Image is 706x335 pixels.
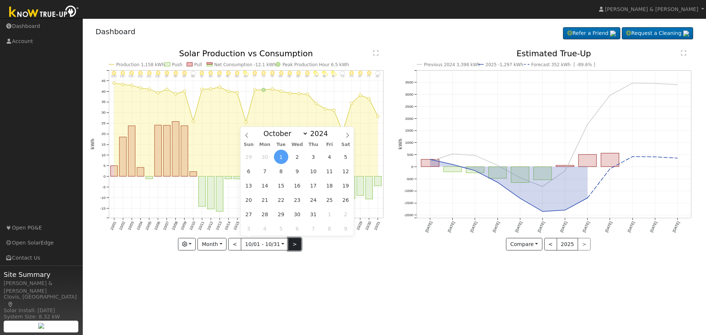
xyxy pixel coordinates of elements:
span: September 29, 2024 [242,150,256,164]
span: October 10, 2024 [306,164,321,178]
rect: onclick="" [110,166,117,177]
img: retrieve [38,323,44,329]
i: 10/10 - MostlyCloudy [190,71,196,75]
text: 10/31 [373,221,381,231]
i: 10/21 - Clear [288,71,292,75]
span: October 11, 2024 [322,164,337,178]
text: 10 [101,153,106,157]
rect: onclick="" [348,177,355,199]
span: October 30, 2024 [290,207,304,221]
rect: onclick="" [172,122,179,177]
text: 2000 [405,117,414,121]
span: October 28, 2024 [258,207,272,221]
text: 2025 -1,297 kWh [486,62,524,67]
circle: onclick="" [130,84,133,87]
span: October 18, 2024 [322,178,337,193]
circle: onclick="" [306,93,309,96]
p: 81° [330,75,337,78]
rect: onclick="" [489,167,507,178]
span: October 9, 2024 [290,164,304,178]
span: October 3, 2024 [306,150,321,164]
text: Push [172,62,182,67]
text: 45 [101,79,106,83]
span: October 2, 2024 [290,150,304,164]
circle: onclick="" [586,123,589,126]
i: 10/01 - Clear [112,71,116,75]
i: 10/24 - PartlyCloudy [313,71,319,75]
p: 86° [233,75,240,78]
text: Estimated True-Up [517,49,591,58]
text: -1500 [404,201,413,205]
span: October 20, 2024 [242,193,256,207]
span: October 21, 2024 [258,193,272,207]
span: October 25, 2024 [322,193,337,207]
circle: onclick="" [377,115,379,118]
text: 10/03 [127,221,135,231]
rect: onclick="" [163,125,170,177]
span: October 15, 2024 [274,178,288,193]
circle: onclick="" [474,169,477,172]
circle: onclick="" [271,88,274,90]
button: 10/01 - 10/31 [241,238,289,250]
p: 100° [110,75,117,78]
circle: onclick="" [586,197,589,200]
a: Dashboard [96,27,136,36]
circle: onclick="" [429,160,432,163]
circle: onclick="" [609,167,611,170]
span: October 22, 2024 [274,193,288,207]
a: Refer a Friend [563,27,620,40]
rect: onclick="" [137,168,144,177]
rect: onclick="" [207,177,214,209]
circle: onclick="" [183,90,186,93]
circle: onclick="" [631,82,634,85]
i: 10/31 - MostlyCloudy [375,71,381,75]
p: 102° [146,75,153,78]
span: Sat [338,142,354,147]
text: 10/12 [206,221,214,231]
circle: onclick="" [315,102,318,105]
span: November 2, 2024 [339,207,353,221]
text: 25 [101,121,106,125]
p: 104° [128,75,135,78]
rect: onclick="" [357,177,364,196]
circle: onclick="" [139,87,142,90]
text: Pull [194,62,202,67]
circle: onclick="" [564,209,567,212]
p: 72° [260,75,267,78]
circle: onclick="" [518,197,521,200]
span: October 12, 2024 [339,164,353,178]
i: 10/20 - Clear [279,71,283,75]
p: 86° [207,75,214,78]
rect: onclick="" [579,154,597,167]
i: 10/09 - Clear [182,71,186,75]
rect: onclick="" [366,177,372,199]
circle: onclick="" [324,107,327,110]
text: -1000 [404,189,413,193]
rect: onclick="" [511,167,529,182]
text: 500 [407,153,413,157]
p: 85° [225,75,232,78]
circle: onclick="" [262,88,265,92]
i: 10/04 - MostlyClear [138,71,143,75]
a: Map [7,302,14,307]
circle: onclick="" [451,153,454,156]
text: [DATE] [514,221,523,233]
text: kWh [90,139,95,150]
text: Solar Production vs Consumption [179,49,313,58]
span: Thu [305,142,321,147]
span: Fri [321,142,338,147]
p: 101° [154,75,161,78]
text: 10/30 [364,221,372,231]
p: 102° [137,75,144,78]
i: 10/23 - Clear [305,71,310,75]
span: November 9, 2024 [339,221,353,236]
span: November 5, 2024 [274,221,288,236]
button: Compare [506,238,542,250]
span: [PERSON_NAME] & [PERSON_NAME] [605,6,698,12]
text: 10/11 [197,221,205,231]
rect: onclick="" [128,126,135,176]
span: Sun [240,142,257,147]
text: 20 [101,132,106,136]
span: October 14, 2024 [258,178,272,193]
p: 85° [321,75,328,78]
